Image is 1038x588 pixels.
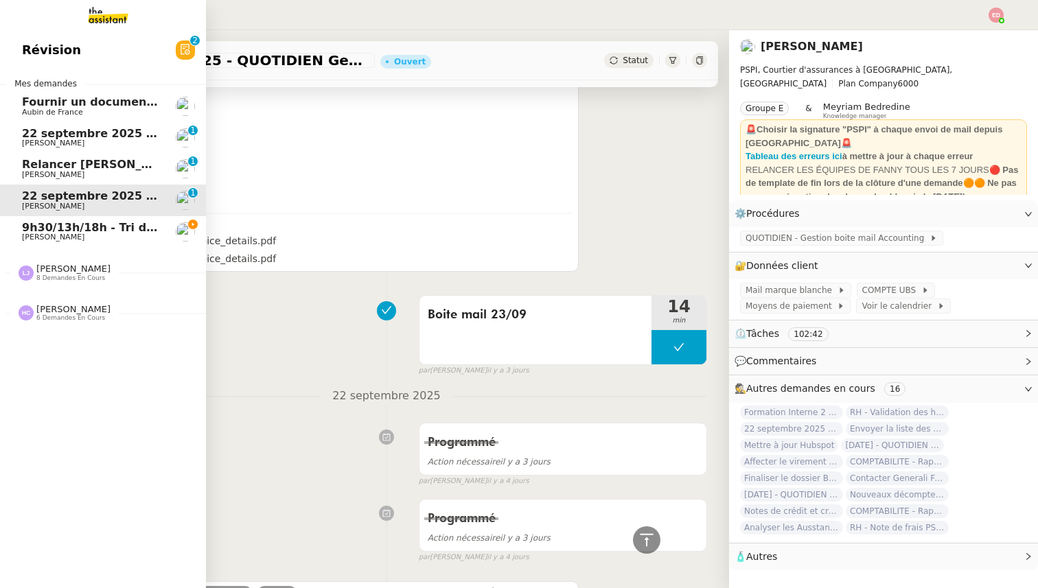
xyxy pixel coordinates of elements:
span: Mail marque blanche [746,283,838,297]
span: 🧴 [735,551,777,562]
span: Knowledge manager [823,113,887,120]
span: [PERSON_NAME] [36,263,111,274]
p: 1 [190,126,196,138]
span: Action nécessaire [428,533,500,543]
nz-tag: 102:42 [788,327,828,341]
img: users%2FSclkIUIAuBOhhDrbgjtrSikBoD03%2Favatar%2F48cbc63d-a03d-4817-b5bf-7f7aeed5f2a9 [176,97,195,116]
span: Action nécessaire [428,457,500,467]
div: Ouvert [394,58,426,66]
div: 💬Commentaires [729,348,1038,375]
span: par [419,365,430,377]
small: [PERSON_NAME] [419,552,529,563]
span: Tâches [746,328,779,339]
nz-badge-sup: 1 [188,126,198,135]
nz-badge-sup: 1 [188,156,198,166]
span: il y a 4 jours [487,552,529,563]
span: 22 septembre 2025 - QUOTIDIEN - OPAL - Gestion de la boîte mail OPAL [740,422,843,436]
span: Moyens de paiement [746,299,837,313]
span: QUOTIDIEN - Gestion boite mail Accounting [746,231,930,245]
strong: 🔴 Pas de template de fin lors de la clôture d'une demande🟠🟠 Ne pas accuser réception des demandes... [746,165,1018,202]
span: Autres demandes en cours [746,383,875,394]
img: users%2FxgWPCdJhSBeE5T1N2ZiossozSlm1%2Favatar%2F5b22230b-e380-461f-81e9-808a3aa6de32 [176,159,195,178]
span: 6 demandes en cours [36,314,105,322]
span: PSPI, Courtier d'assurances à [GEOGRAPHIC_DATA], [GEOGRAPHIC_DATA] [740,65,952,89]
img: users%2Fa6PbEmLwvGXylUqKytRPpDpAx153%2Favatar%2Ffanny.png [176,128,195,148]
span: Autres [746,551,777,562]
span: [PERSON_NAME] [22,139,84,148]
span: ⏲️ [735,328,840,339]
nz-badge-sup: 2 [190,36,200,45]
span: RH - Validation des heures employés PSPI - [DATE] [846,405,949,419]
span: Affecter le virement en attente [740,455,843,469]
nz-badge-sup: 1 [188,188,198,198]
span: COMPTABILITE - Rapprochement bancaire - 25 septembre 2025 [846,504,949,518]
span: Mes demandes [6,77,85,91]
span: Envoyer la liste des clients et assureurs [846,422,949,436]
small: [PERSON_NAME] [419,365,529,377]
span: il y a 4 jours [487,475,529,487]
span: Programmé [428,436,496,449]
span: [PERSON_NAME] [36,304,111,314]
span: Relancer [PERSON_NAME] pour justificatif Eurostar [22,158,338,171]
span: [PERSON_NAME] [22,233,84,242]
span: ⚙️ [735,206,806,222]
span: Contacter Generali France pour demande AU094424 [846,471,949,485]
p: 1 [190,188,196,200]
span: 🔐 [735,258,824,274]
span: & [805,102,811,119]
img: users%2Fa6PbEmLwvGXylUqKytRPpDpAx153%2Favatar%2Ffanny.png [740,39,755,54]
span: par [419,475,430,487]
p: 2 [192,36,198,48]
span: Statut [623,56,648,65]
p: 1 [190,156,196,169]
img: users%2FTDxDvmCjFdN3QFePFNGdQUcJcQk1%2Favatar%2F0cfb3a67-8790-4592-a9ec-92226c678442 [176,222,195,242]
div: RELANCER LES ÉQUIPES DE FANNY TOUS LES 7 JOURS [746,163,1022,204]
span: il y a 3 jours [487,365,529,377]
div: ⏲️Tâches 102:42 [729,320,1038,347]
span: il y a 3 jours [428,457,551,467]
img: users%2Fa6PbEmLwvGXylUqKytRPpDpAx153%2Favatar%2Ffanny.png [176,191,195,210]
nz-tag: Groupe E [740,102,789,115]
img: svg [19,266,34,281]
span: il y a 3 jours [428,533,551,543]
img: svg [19,305,34,320]
span: Voir le calendrier [862,299,936,313]
span: Révision [22,40,81,60]
span: 22 septembre 2025 - QUOTIDIEN - OPAL - Gestion de la boîte mail OPAL [22,127,463,140]
span: Meyriam Bedredine [823,102,910,112]
span: Mettre à jour Hubspot [740,438,838,452]
span: par [419,552,430,563]
span: Notes de crédit et création FF [740,504,843,518]
span: 💬 [735,355,822,366]
span: 🕵️ [735,383,911,394]
span: [PERSON_NAME] [22,170,84,179]
span: Fournir un document bancaire complet [22,95,263,108]
app-user-label: Knowledge manager [823,102,910,119]
span: RH - Note de frais PSPI - septembre 2025 [846,521,949,534]
span: Boite mail 23/09 [428,305,643,325]
img: svg [989,8,1004,23]
span: Programmé [428,513,496,525]
span: 9h30/13h/18h - Tri de la boite mail PRO - 19 septembre 2025 [22,221,397,234]
div: 🔐Données client [729,252,1038,279]
span: Nouveaux décomptes de commissions [846,488,949,502]
small: [PERSON_NAME] [419,475,529,487]
span: 22 septembre 2025 - QUOTIDIEN Gestion boite mail Accounting [71,54,369,67]
span: Formation Interne 2 - [PERSON_NAME] [740,405,843,419]
span: [DATE] - QUOTIDIEN Gestion boite mail Accounting [740,488,843,502]
span: Aubin de France [22,108,83,117]
span: Finaliser le dossier Buheiry [740,471,843,485]
span: 22 septembre 2025 - QUOTIDIEN Gestion boite mail Accounting [22,189,414,202]
span: Procédures [746,208,800,219]
span: COMPTE UBS [862,283,921,297]
a: Tableau des erreurs ici [746,151,842,161]
a: [PERSON_NAME] [761,40,863,53]
div: 🕵️Autres demandes en cours 16 [729,375,1038,402]
span: COMPTABILITE - Rapprochement bancaire - [DATE] [846,455,949,469]
nz-tag: 16 [884,382,906,396]
span: Données client [746,260,818,271]
div: ⚙️Procédures [729,200,1038,227]
strong: à mettre à jour à chaque erreur [842,151,973,161]
div: 🧴Autres [729,543,1038,570]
